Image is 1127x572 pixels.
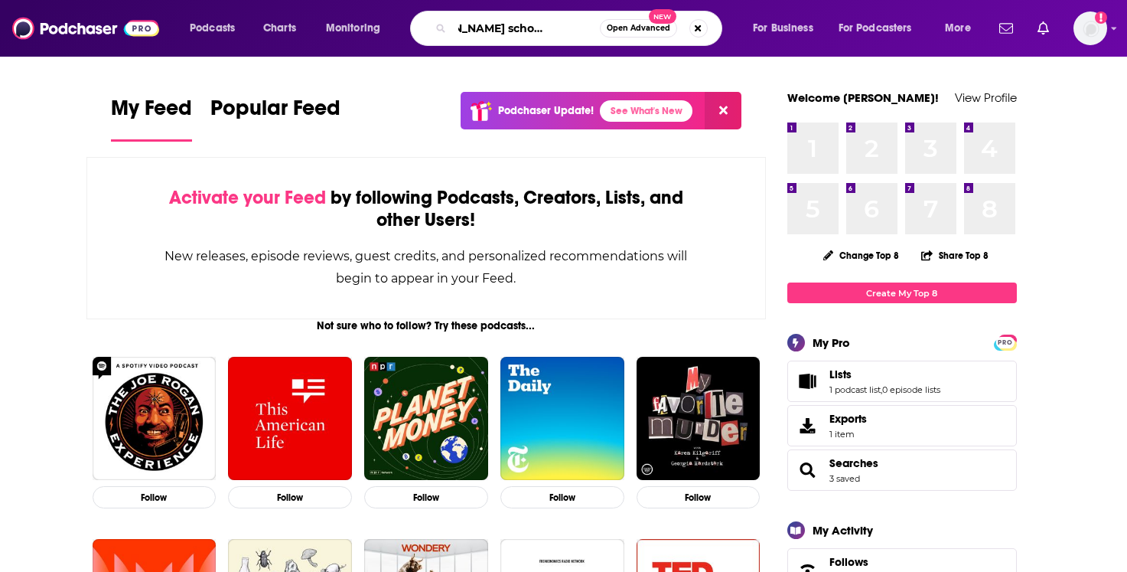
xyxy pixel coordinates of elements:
span: Exports [829,412,867,426]
a: Charts [253,16,305,41]
span: Open Advanced [607,25,670,32]
a: 3 saved [829,473,860,484]
span: Searches [787,449,1017,491]
a: View Profile [955,90,1017,105]
span: Lists [787,361,1017,402]
span: My Feed [111,95,192,130]
a: Show notifications dropdown [993,15,1019,41]
div: by following Podcasts, Creators, Lists, and other Users! [164,187,689,231]
div: My Activity [813,523,873,538]
div: New releases, episode reviews, guest credits, and personalized recommendations will begin to appe... [164,245,689,289]
a: Lists [829,368,940,381]
button: Change Top 8 [814,246,909,265]
button: Share Top 8 [920,240,989,270]
a: Show notifications dropdown [1031,15,1055,41]
input: Search podcasts, credits, & more... [452,16,600,41]
button: Follow [637,486,761,508]
span: Monitoring [326,18,380,39]
button: open menu [179,16,255,41]
a: 0 episode lists [882,384,940,395]
img: The Joe Rogan Experience [93,357,217,481]
a: Create My Top 8 [787,283,1017,303]
span: For Podcasters [839,18,912,39]
span: Activate your Feed [169,186,326,209]
a: My Feed [111,95,192,142]
img: My Favorite Murder with Karen Kilgariff and Georgia Hardstark [637,357,761,481]
svg: Add a profile image [1095,11,1107,24]
span: Lists [829,368,852,381]
a: See What's New [600,100,692,122]
div: Not sure who to follow? Try these podcasts... [86,319,767,332]
a: Follows [829,555,970,569]
button: open menu [829,16,934,41]
span: 1 item [829,429,867,440]
span: For Business [753,18,813,39]
a: Exports [787,405,1017,446]
img: The Daily [500,357,624,481]
span: New [649,9,676,24]
a: Popular Feed [210,95,340,142]
span: Popular Feed [210,95,340,130]
button: Open AdvancedNew [600,19,677,38]
a: Lists [793,371,823,392]
span: Logged in as christinasburch [1073,11,1107,45]
div: My Pro [813,335,850,350]
img: User Profile [1073,11,1107,45]
span: , [881,384,882,395]
div: Search podcasts, credits, & more... [425,11,737,46]
button: Follow [228,486,352,508]
span: PRO [996,337,1015,348]
a: PRO [996,336,1015,348]
button: Show profile menu [1073,11,1107,45]
img: This American Life [228,357,352,481]
p: Podchaser Update! [498,104,594,117]
button: open menu [742,16,832,41]
span: Charts [263,18,296,39]
button: open menu [315,16,400,41]
img: Podchaser - Follow, Share and Rate Podcasts [12,14,159,43]
button: Follow [364,486,488,508]
span: More [945,18,971,39]
img: Planet Money [364,357,488,481]
button: open menu [934,16,990,41]
button: Follow [500,486,624,508]
span: Podcasts [190,18,235,39]
a: Welcome [PERSON_NAME]! [787,90,939,105]
a: Searches [793,459,823,481]
a: Searches [829,456,878,470]
a: 1 podcast list [829,384,881,395]
button: Follow [93,486,217,508]
span: Exports [793,415,823,436]
span: Follows [829,555,868,569]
